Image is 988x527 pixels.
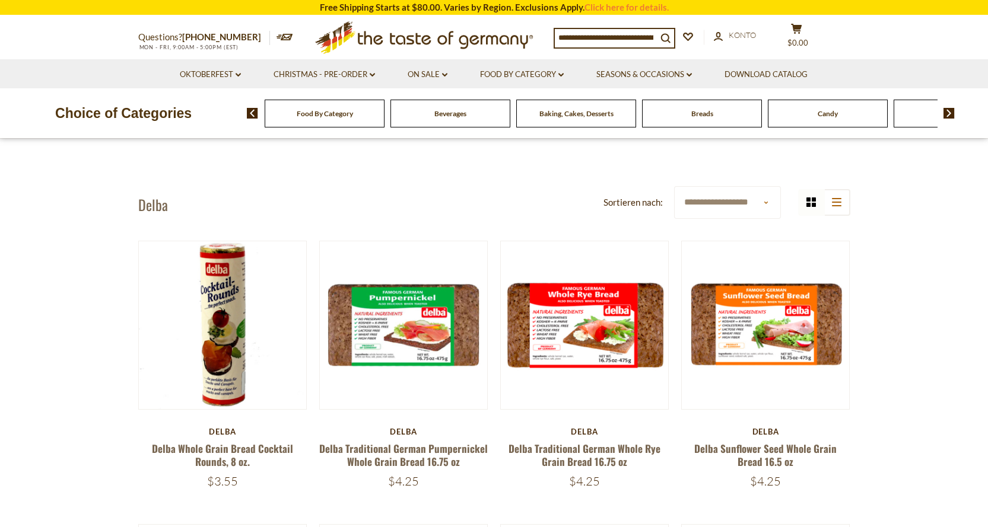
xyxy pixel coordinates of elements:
a: Breads [691,109,713,118]
div: Delba [681,427,850,436]
a: Oktoberfest [180,68,241,81]
span: Konto [729,30,756,40]
a: Delba Sunflower Seed Whole Grain Bread 16.5 oz [694,441,837,468]
a: Seasons & Occasions [596,68,692,81]
span: $3.55 [207,474,238,488]
a: Food By Category [480,68,564,81]
label: Sortieren nach: [603,195,663,210]
img: Delba [501,241,669,409]
span: $4.25 [388,474,419,488]
a: Delba Traditional German Pumpernickel Whole Grain Bread 16.75 oz [319,441,488,468]
img: previous arrow [247,108,258,119]
img: Delba [320,241,488,409]
a: Baking, Cakes, Desserts [539,109,614,118]
div: Delba [500,427,669,436]
a: Click here for details. [584,2,669,12]
a: Christmas - PRE-ORDER [274,68,375,81]
div: Delba [138,427,307,436]
a: On Sale [408,68,447,81]
a: [PHONE_NUMBER] [182,31,261,42]
a: Download Catalog [725,68,808,81]
button: $0.00 [779,23,815,53]
a: Konto [714,29,756,42]
span: $4.25 [569,474,600,488]
a: Delba Whole Grain Bread Cocktail Rounds, 8 oz. [152,441,293,468]
p: Questions? [138,30,270,45]
a: Beverages [434,109,466,118]
div: Delba [319,427,488,436]
img: next arrow [943,108,955,119]
span: $0.00 [787,38,808,47]
h1: Delba [138,196,168,213]
a: Candy [818,109,838,118]
span: $4.25 [750,474,781,488]
a: Delba Traditional German Whole Rye Grain Bread 16.75 oz [509,441,660,468]
span: MON - FRI, 9:00AM - 5:00PM (EST) [138,44,239,50]
img: Delba [139,241,307,409]
a: Food By Category [297,109,353,118]
img: Delba [682,241,850,409]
